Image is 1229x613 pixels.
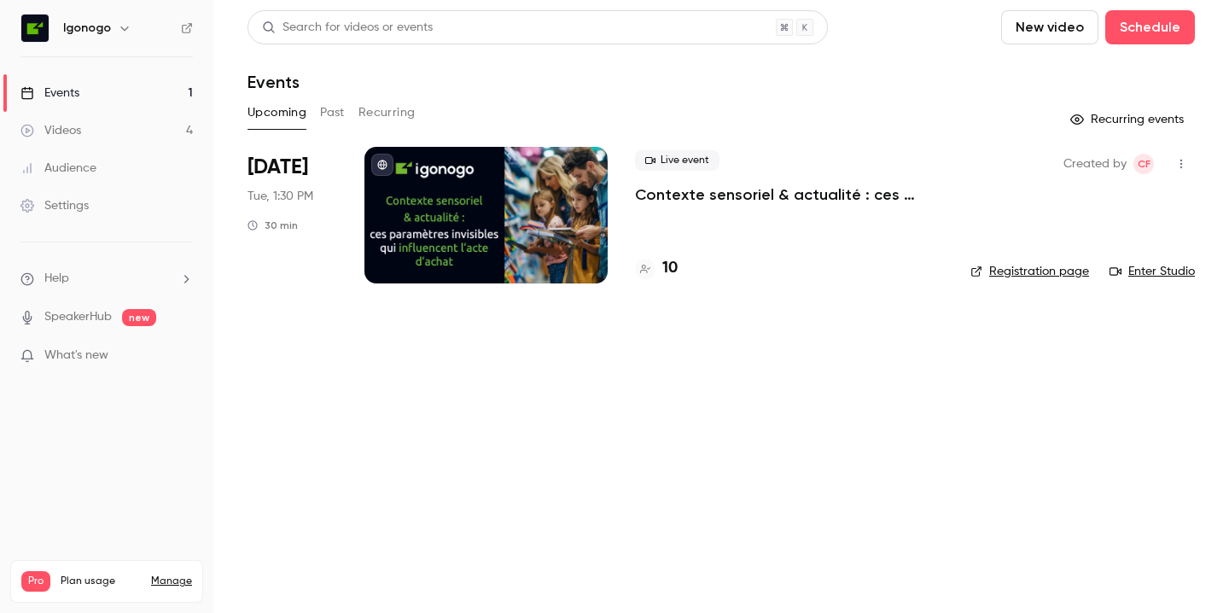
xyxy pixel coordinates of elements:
[1110,263,1195,280] a: Enter Studio
[1133,154,1154,174] span: Candice Francois
[635,150,719,171] span: Live event
[262,19,433,37] div: Search for videos or events
[248,188,313,205] span: Tue, 1:30 PM
[21,15,49,42] img: Igonogo
[1138,154,1150,174] span: CF
[662,257,678,280] h4: 10
[21,571,50,592] span: Pro
[1063,106,1195,133] button: Recurring events
[151,575,192,588] a: Manage
[248,99,306,126] button: Upcoming
[248,72,300,92] h1: Events
[1063,154,1127,174] span: Created by
[358,99,416,126] button: Recurring
[248,154,308,181] span: [DATE]
[970,263,1089,280] a: Registration page
[1105,10,1195,44] button: Schedule
[61,575,141,588] span: Plan usage
[20,160,96,177] div: Audience
[1001,10,1098,44] button: New video
[44,270,69,288] span: Help
[172,348,193,364] iframe: Noticeable Trigger
[320,99,345,126] button: Past
[20,197,89,214] div: Settings
[20,85,79,102] div: Events
[635,257,678,280] a: 10
[20,122,81,139] div: Videos
[635,184,943,205] a: Contexte sensoriel & actualité : ces paramètres invisibles qui influencent l’acte d’achat
[248,147,337,283] div: Aug 26 Tue, 1:30 PM (Europe/Paris)
[44,347,108,365] span: What's new
[248,219,298,232] div: 30 min
[122,309,156,326] span: new
[44,308,112,326] a: SpeakerHub
[20,270,193,288] li: help-dropdown-opener
[63,20,111,37] h6: Igonogo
